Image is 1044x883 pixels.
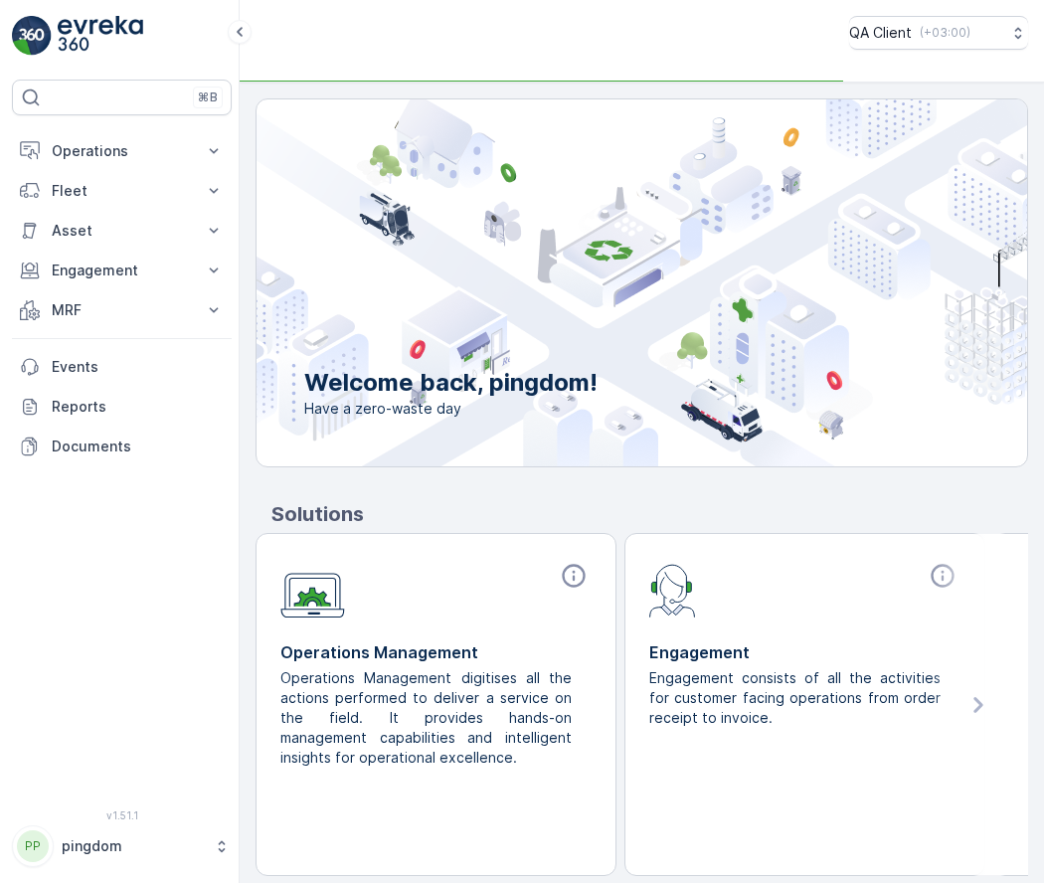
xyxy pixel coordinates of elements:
div: PP [17,830,49,862]
p: pingdom [62,836,204,856]
p: Engagement [649,640,960,664]
p: Engagement consists of all the activities for customer facing operations from order receipt to in... [649,668,945,728]
p: Operations Management digitises all the actions performed to deliver a service on the field. It p... [280,668,576,768]
img: module-icon [649,562,696,618]
p: Solutions [271,499,1028,529]
button: Asset [12,211,232,251]
button: Engagement [12,251,232,290]
button: PPpingdom [12,825,232,867]
a: Reports [12,387,232,427]
p: Operations [52,141,192,161]
img: logo_light-DOdMpM7g.png [58,16,143,56]
a: Documents [12,427,232,466]
img: logo [12,16,52,56]
p: Asset [52,221,192,241]
button: Fleet [12,171,232,211]
p: Events [52,357,224,377]
p: Fleet [52,181,192,201]
span: Have a zero-waste day [304,399,598,419]
p: Engagement [52,261,192,280]
img: module-icon [280,562,345,618]
img: city illustration [167,99,1027,466]
button: Operations [12,131,232,171]
button: MRF [12,290,232,330]
a: Events [12,347,232,387]
p: Documents [52,437,224,456]
p: Reports [52,397,224,417]
button: QA Client(+03:00) [849,16,1028,50]
p: ⌘B [198,89,218,105]
p: Operations Management [280,640,592,664]
p: MRF [52,300,192,320]
p: QA Client [849,23,912,43]
p: Welcome back, pingdom! [304,367,598,399]
p: ( +03:00 ) [920,25,970,41]
span: v 1.51.1 [12,809,232,821]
